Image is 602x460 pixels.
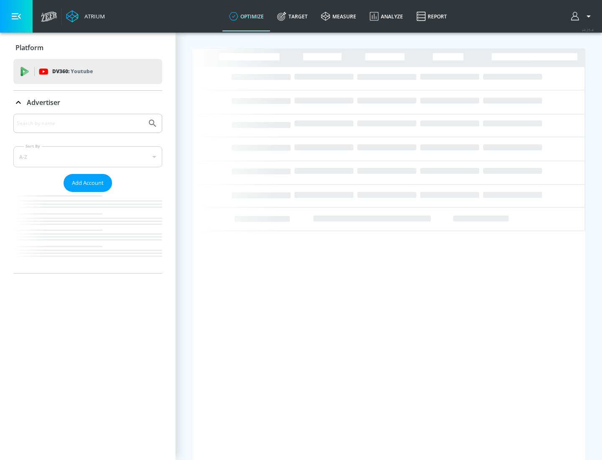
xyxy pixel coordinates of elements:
span: Add Account [72,178,104,188]
a: optimize [222,1,270,31]
div: DV360: Youtube [13,59,162,84]
label: Sort By [24,143,42,149]
a: Target [270,1,314,31]
div: Advertiser [13,91,162,114]
input: Search by name [17,118,143,129]
button: Add Account [64,174,112,192]
p: DV360: [52,67,93,76]
nav: list of Advertiser [13,192,162,273]
div: A-Z [13,146,162,167]
div: Atrium [81,13,105,20]
a: Atrium [66,10,105,23]
p: Youtube [71,67,93,76]
a: measure [314,1,363,31]
div: Advertiser [13,114,162,273]
span: v 4.25.4 [582,28,594,32]
a: Analyze [363,1,410,31]
p: Platform [15,43,43,52]
div: Platform [13,36,162,59]
a: Report [410,1,454,31]
p: Advertiser [27,98,60,107]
